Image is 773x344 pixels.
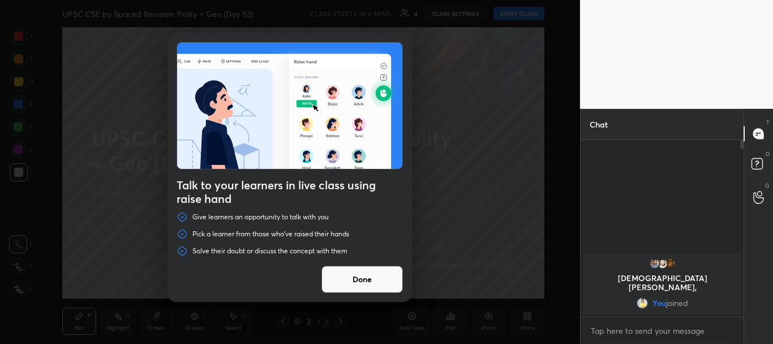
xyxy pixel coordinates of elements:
p: T [766,118,770,126]
p: D [766,150,770,158]
p: [DEMOGRAPHIC_DATA][PERSON_NAME], [PERSON_NAME] [590,274,735,301]
button: Done [321,266,403,293]
img: e00a86c3b213441095651c84543144f7.jpg [656,258,668,269]
p: Give learners an opportunity to talk with you [192,213,329,222]
span: You [652,299,666,308]
span: joined [684,291,706,301]
img: 32deaf42fcce4050a5a866d8ab39fdb1.jpg [664,258,676,269]
img: preRahAdop.42c3ea74.svg [177,43,402,169]
div: grid [581,251,744,317]
p: G [765,181,770,190]
h4: Talk to your learners in live class using raise hand [177,179,403,206]
p: Chat [581,109,617,139]
img: f9cedfd879bc469590c381557314c459.jpg [637,298,648,309]
p: Pick a learner from those who've raised their hands [192,230,349,239]
span: joined [666,299,688,308]
img: 775f0fb53ba441d581ce5bb3bdce3904.jpg [649,258,660,269]
p: Solve their doubt or discuss the concept with them [192,247,347,256]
